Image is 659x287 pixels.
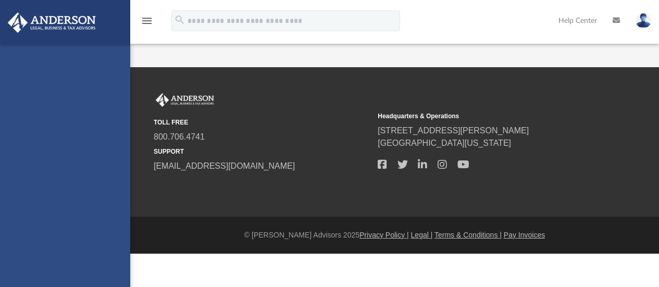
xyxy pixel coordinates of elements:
a: menu [141,20,153,27]
i: menu [141,15,153,27]
img: User Pic [636,13,651,28]
a: Terms & Conditions | [434,231,502,239]
a: [GEOGRAPHIC_DATA][US_STATE] [378,139,511,147]
img: Anderson Advisors Platinum Portal [154,93,216,107]
a: Pay Invoices [504,231,545,239]
a: Legal | [411,231,433,239]
a: [STREET_ADDRESS][PERSON_NAME] [378,126,529,135]
a: [EMAIL_ADDRESS][DOMAIN_NAME] [154,161,295,170]
div: © [PERSON_NAME] Advisors 2025 [130,230,659,241]
small: SUPPORT [154,147,370,156]
small: TOLL FREE [154,118,370,127]
a: 800.706.4741 [154,132,205,141]
i: search [174,14,185,26]
small: Headquarters & Operations [378,111,594,121]
a: Privacy Policy | [359,231,409,239]
img: Anderson Advisors Platinum Portal [5,13,99,33]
